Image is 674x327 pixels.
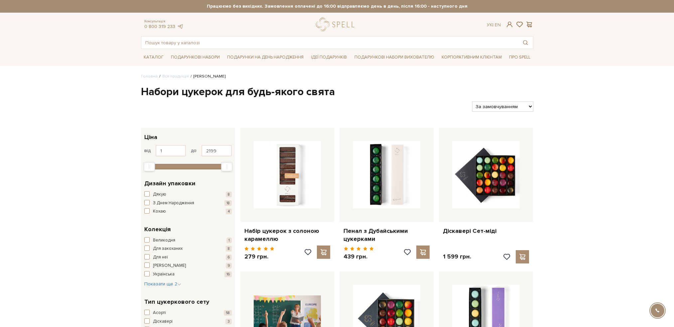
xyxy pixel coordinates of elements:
p: 1 599 грн. [443,253,471,260]
span: Консультація: [144,19,184,24]
input: Ціна [202,145,232,156]
button: Показати ще 2 [144,281,181,287]
button: Діскавері 3 [144,318,232,325]
a: telegram [177,24,184,29]
a: Подарункові набори [168,52,222,63]
li: [PERSON_NAME] [189,74,225,80]
p: 439 грн. [343,253,374,260]
span: З Днем Народження [153,200,194,207]
a: Діскавері Сет-міді [443,227,529,235]
span: Для неї [153,254,168,261]
button: Дякую 8 [144,191,232,198]
a: Подарунки на День народження [224,52,306,63]
input: Ціна [156,145,186,156]
input: Пошук товару у каталозі [141,37,518,49]
button: [PERSON_NAME] 9 [144,262,232,269]
span: [PERSON_NAME] [153,262,186,269]
span: Великодня [153,237,175,244]
a: Подарункові набори вихователю [352,52,437,63]
span: 1 [226,238,232,243]
span: 3 [225,319,232,324]
span: Кохаю [153,208,166,215]
a: 0 800 319 233 [144,24,175,29]
a: Набір цукерок з солоною карамеллю [244,227,331,243]
button: Для неї 6 [144,254,232,261]
h1: Набори цукерок для будь-якого свята [141,85,533,99]
a: Пенал з Дубайськими цукерками [343,227,430,243]
a: logo [316,18,357,31]
span: 8 [226,192,232,197]
span: 58 [224,310,232,316]
p: 279 грн. [244,253,275,260]
span: Дякую [153,191,166,198]
span: Для закоханих [153,245,183,252]
span: 16 [224,271,232,277]
strong: Працюємо без вихідних. Замовлення оплачені до 16:00 відправляємо день в день, після 16:00 - насту... [141,3,533,9]
span: | [492,22,493,28]
button: Асорті 58 [144,310,232,316]
span: 6 [226,254,232,260]
button: Великодня 1 [144,237,232,244]
button: Кохаю 4 [144,208,232,215]
a: Головна [141,74,158,79]
span: Ціна [144,133,157,142]
span: Українська [153,271,175,278]
button: З Днем Народження 18 [144,200,232,207]
button: Для закоханих 8 [144,245,232,252]
span: до [191,148,197,154]
a: Вся продукція [162,74,189,79]
span: Асорті [153,310,166,316]
span: 4 [226,209,232,214]
span: 18 [224,200,232,206]
div: Min [144,162,155,171]
a: Каталог [141,52,166,63]
span: 8 [226,246,232,251]
div: Max [221,162,232,171]
span: Дизайн упаковки [144,179,196,188]
button: Пошук товару у каталозі [518,37,533,49]
a: Ідеї подарунків [308,52,349,63]
a: Про Spell [506,52,533,63]
a: Корпоративним клієнтам [439,52,504,63]
button: Українська 16 [144,271,232,278]
a: En [495,22,501,28]
span: Діскавері [153,318,173,325]
div: Ук [487,22,501,28]
span: від [144,148,151,154]
span: 9 [226,263,232,268]
span: Колекція [144,225,171,234]
span: Тип цукеркового сету [144,297,209,306]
